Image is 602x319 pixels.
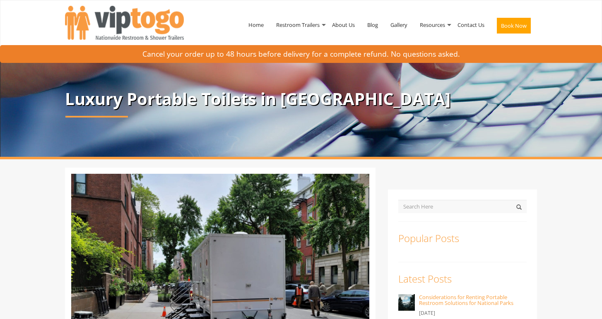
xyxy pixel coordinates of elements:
[65,6,184,40] img: VIPTOGO
[491,3,537,51] a: Book Now
[497,18,531,34] button: Book Now
[419,293,513,307] a: Considerations for Renting Portable Restroom Solutions for National Parks
[398,294,415,311] img: Considerations for Renting Portable Restroom Solutions for National Parks - VIPTOGO
[451,3,491,46] a: Contact Us
[398,200,527,213] input: Search Here
[361,3,384,46] a: Blog
[398,233,527,244] h3: Popular Posts
[398,273,527,284] h3: Latest Posts
[569,286,602,319] button: Live Chat
[414,3,451,46] a: Resources
[65,90,537,108] p: Luxury Portable Toilets in [GEOGRAPHIC_DATA]
[419,308,527,318] p: [DATE]
[242,3,270,46] a: Home
[270,3,326,46] a: Restroom Trailers
[326,3,361,46] a: About Us
[384,3,414,46] a: Gallery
